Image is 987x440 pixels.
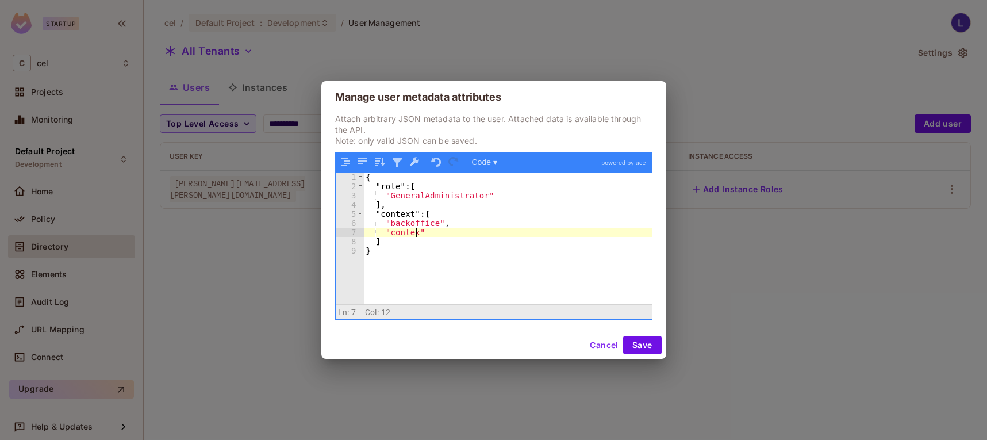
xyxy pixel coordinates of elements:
[338,155,353,170] button: Format JSON data, with proper indentation and line feeds (Ctrl+I)
[365,308,379,317] span: Col:
[585,336,623,354] button: Cancel
[321,81,666,113] h2: Manage user metadata attributes
[336,191,364,200] div: 3
[407,155,422,170] button: Repair JSON: fix quotes and escape characters, remove comments and JSONP notation, turn JavaScrip...
[336,173,364,182] div: 1
[336,228,364,237] div: 7
[355,155,370,170] button: Compact JSON data, remove all whitespaces (Ctrl+Shift+I)
[623,336,662,354] button: Save
[335,113,652,146] p: Attach arbitrary JSON metadata to the user. Attached data is available through the API. Note: onl...
[429,155,444,170] button: Undo last action (Ctrl+Z)
[596,152,651,173] a: powered by ace
[446,155,461,170] button: Redo (Ctrl+Shift+Z)
[336,200,364,209] div: 4
[336,237,364,246] div: 8
[336,219,364,228] div: 6
[372,155,387,170] button: Sort contents
[338,308,349,317] span: Ln:
[336,209,364,219] div: 5
[468,155,501,170] button: Code ▾
[390,155,405,170] button: Filter, sort, or transform contents
[336,182,364,191] div: 2
[381,308,390,317] span: 12
[336,246,364,255] div: 9
[351,308,356,317] span: 7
